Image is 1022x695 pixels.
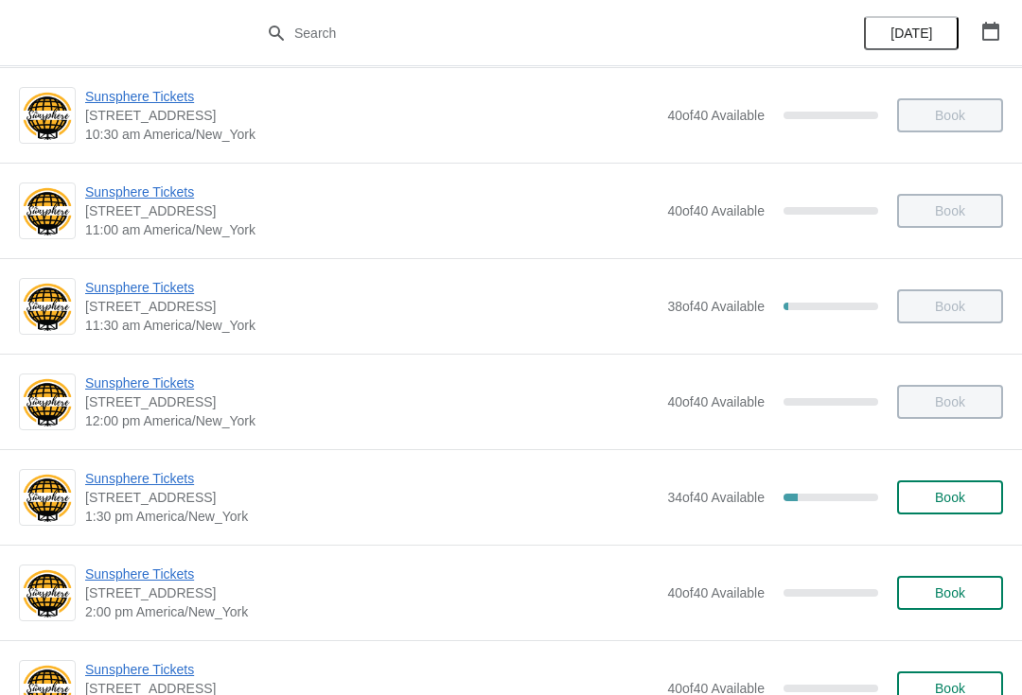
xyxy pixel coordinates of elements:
span: 34 of 40 Available [667,490,765,505]
button: [DATE] [864,16,959,50]
span: 11:00 am America/New_York [85,220,658,239]
span: 10:30 am America/New_York [85,125,658,144]
span: Sunsphere Tickets [85,278,658,297]
span: 40 of 40 Available [667,108,765,123]
span: [DATE] [890,26,932,41]
span: Sunsphere Tickets [85,565,658,583]
span: [STREET_ADDRESS] [85,297,658,316]
span: 40 of 40 Available [667,394,765,409]
span: Sunsphere Tickets [85,87,658,106]
span: 38 of 40 Available [667,299,765,314]
span: 1:30 pm America/New_York [85,507,658,526]
span: [STREET_ADDRESS] [85,106,658,125]
span: Sunsphere Tickets [85,374,658,392]
span: 40 of 40 Available [667,585,765,600]
span: 11:30 am America/New_York [85,316,658,335]
img: Sunsphere Tickets | 810 Clinch Avenue, Knoxville, TN, USA | 12:00 pm America/New_York [20,376,75,428]
span: 40 of 40 Available [667,203,765,218]
button: Book [897,576,1003,610]
img: Sunsphere Tickets | 810 Clinch Avenue, Knoxville, TN, USA | 2:00 pm America/New_York [20,567,75,619]
input: Search [293,16,766,50]
img: Sunsphere Tickets | 810 Clinch Avenue, Knoxville, TN, USA | 11:30 am America/New_York [20,281,75,333]
span: [STREET_ADDRESS] [85,201,658,220]
span: Sunsphere Tickets [85,182,658,201]
span: [STREET_ADDRESS] [85,392,658,411]
button: Book [897,480,1003,514]
span: Book [935,585,965,600]
span: Sunsphere Tickets [85,469,658,488]
img: Sunsphere Tickets | 810 Clinch Avenue, Knoxville, TN, USA | 1:30 pm America/New_York [20,472,75,524]
span: [STREET_ADDRESS] [85,488,658,507]
span: 12:00 pm America/New_York [85,411,658,430]
span: Sunsphere Tickets [85,660,658,679]
span: 2:00 pm America/New_York [85,602,658,621]
span: Book [935,490,965,505]
span: [STREET_ADDRESS] [85,583,658,602]
img: Sunsphere Tickets | 810 Clinch Avenue, Knoxville, TN, USA | 10:30 am America/New_York [20,90,75,142]
img: Sunsphere Tickets | 810 Clinch Avenue, Knoxville, TN, USA | 11:00 am America/New_York [20,185,75,237]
